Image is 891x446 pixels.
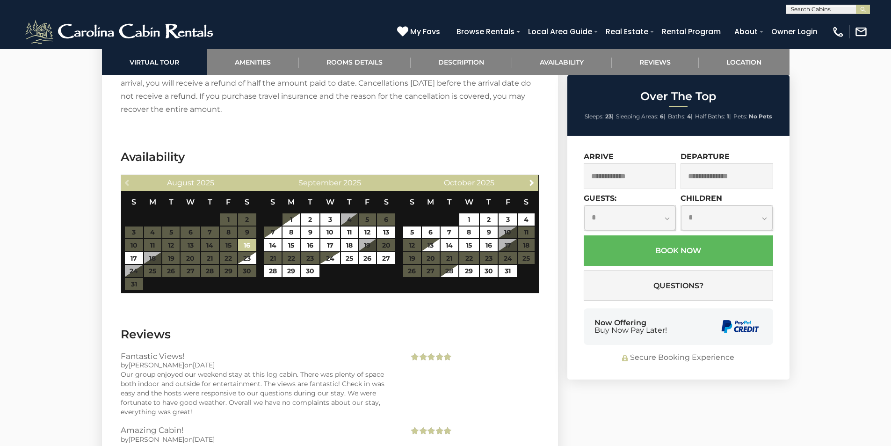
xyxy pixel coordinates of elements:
a: Amenities [207,49,299,75]
a: 25 [341,252,358,264]
img: mail-regular-white.png [855,25,868,38]
h2: Over The Top [570,90,787,102]
span: Thursday [208,197,212,206]
a: 4 [518,213,535,226]
span: 2025 [196,178,214,187]
span: Saturday [245,197,249,206]
div: Secure Booking Experience [584,352,773,363]
a: 16 [301,239,319,251]
span: August [167,178,195,187]
li: | [616,110,666,123]
strong: No Pets [749,113,772,120]
span: Monday [427,197,434,206]
a: Virtual Tour [102,49,207,75]
a: 28 [264,265,282,277]
span: October [444,178,475,187]
a: 24 [320,252,340,264]
a: 8 [459,227,479,239]
span: Saturday [384,197,389,206]
a: Description [411,49,512,75]
a: Rental Program [657,23,725,40]
a: 7 [264,227,282,239]
span: Monday [149,197,156,206]
h3: Availability [121,149,539,165]
span: Wednesday [326,197,334,206]
span: Wednesday [186,197,195,206]
a: 9 [480,227,498,239]
a: Local Area Guide [523,23,597,40]
a: 14 [441,239,458,251]
span: Tuesday [308,197,312,206]
a: 18 [341,239,358,251]
span: Thursday [347,197,352,206]
a: Real Estate [601,23,653,40]
a: 7 [441,227,458,239]
div: Now Offering [594,319,667,334]
a: 27 [377,252,395,264]
span: Tuesday [447,197,452,206]
span: My Favs [410,26,440,37]
span: Tuesday [169,197,174,206]
a: 17 [320,239,340,251]
span: Friday [506,197,510,206]
strong: 6 [660,113,664,120]
span: [DATE] [193,361,215,369]
a: 5 [403,227,420,239]
button: Questions? [584,271,773,301]
span: [DATE] [193,435,215,444]
a: Browse Rentals [452,23,519,40]
div: Our group enjoyed our weekend stay at this log cabin. There was plenty of space both indoor and o... [121,370,395,417]
a: 13 [377,227,395,239]
img: White-1-2.png [23,18,217,46]
img: phone-regular-white.png [832,25,845,38]
a: Reviews [612,49,699,75]
a: 30 [301,265,319,277]
a: 3 [499,213,517,226]
a: 16 [238,239,256,251]
strong: 4 [687,113,691,120]
span: Friday [365,197,369,206]
a: 15 [283,239,300,251]
a: 1 [459,213,479,226]
a: 1 [283,213,300,226]
span: Pets: [733,113,747,120]
span: 2025 [477,178,494,187]
a: 3 [320,213,340,226]
span: Sunday [270,197,275,206]
span: Sleeps: [585,113,604,120]
label: Guests: [584,194,616,203]
a: 6 [422,227,440,239]
a: 29 [283,265,300,277]
span: Baths: [668,113,686,120]
div: by on [121,360,395,370]
span: Buy Now Pay Later! [594,327,667,334]
a: About [730,23,762,40]
a: 29 [459,265,479,277]
a: 28 [441,265,458,277]
label: Arrive [584,152,614,161]
h3: Reviews [121,326,539,343]
a: 14 [264,239,282,251]
a: 15 [459,239,479,251]
a: 13 [422,239,440,251]
span: [PERSON_NAME] [129,435,184,444]
a: 9 [301,227,319,239]
span: Sunday [131,197,136,206]
strong: 1 [727,113,729,120]
a: 23 [238,252,256,264]
div: by on [121,435,395,444]
span: Friday [226,197,231,206]
li: | [585,110,614,123]
span: Saturday [524,197,529,206]
span: Thursday [486,197,491,206]
span: 2025 [343,178,361,187]
a: 17 [125,252,143,264]
a: 31 [499,265,517,277]
span: Wednesday [465,197,473,206]
span: Sunday [410,197,414,206]
span: Half Baths: [695,113,725,120]
a: 12 [359,227,376,239]
a: 26 [359,252,376,264]
li: | [668,110,693,123]
a: 10 [320,227,340,239]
